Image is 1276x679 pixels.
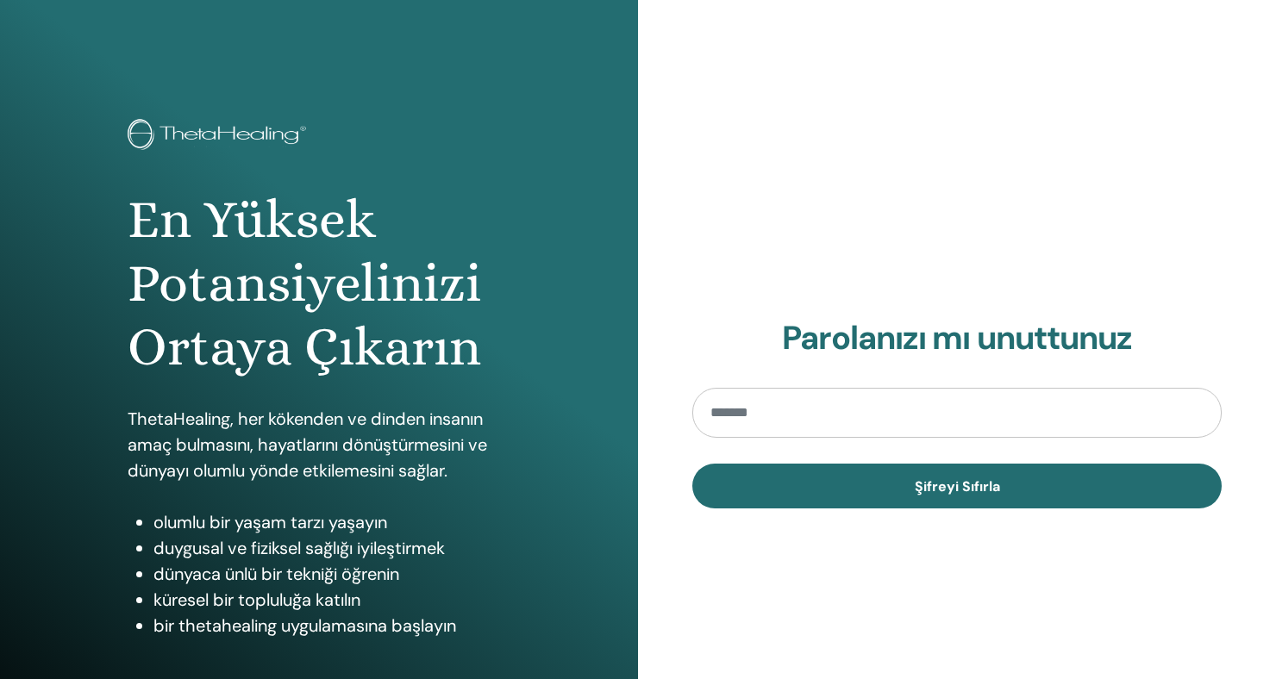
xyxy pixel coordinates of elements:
font: En Yüksek Potansiyelinizi Ortaya Çıkarın [128,189,481,378]
font: olumlu bir yaşam tarzı yaşayın [153,511,387,533]
button: Şifreyi Sıfırla [692,464,1222,508]
font: dünyaca ünlü bir tekniği öğrenin [153,563,399,585]
font: bir thetahealing uygulamasına başlayın [153,614,456,637]
font: ThetaHealing, her kökenden ve dinden insanın amaç bulmasını, hayatlarını dönüştürmesini ve dünyay... [128,408,487,482]
font: küresel bir topluluğa katılın [153,589,360,611]
font: Parolanızı mı unuttunuz [782,316,1133,359]
font: Şifreyi Sıfırla [915,477,1000,495]
font: duygusal ve fiziksel sağlığı iyileştirmek [153,537,445,559]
